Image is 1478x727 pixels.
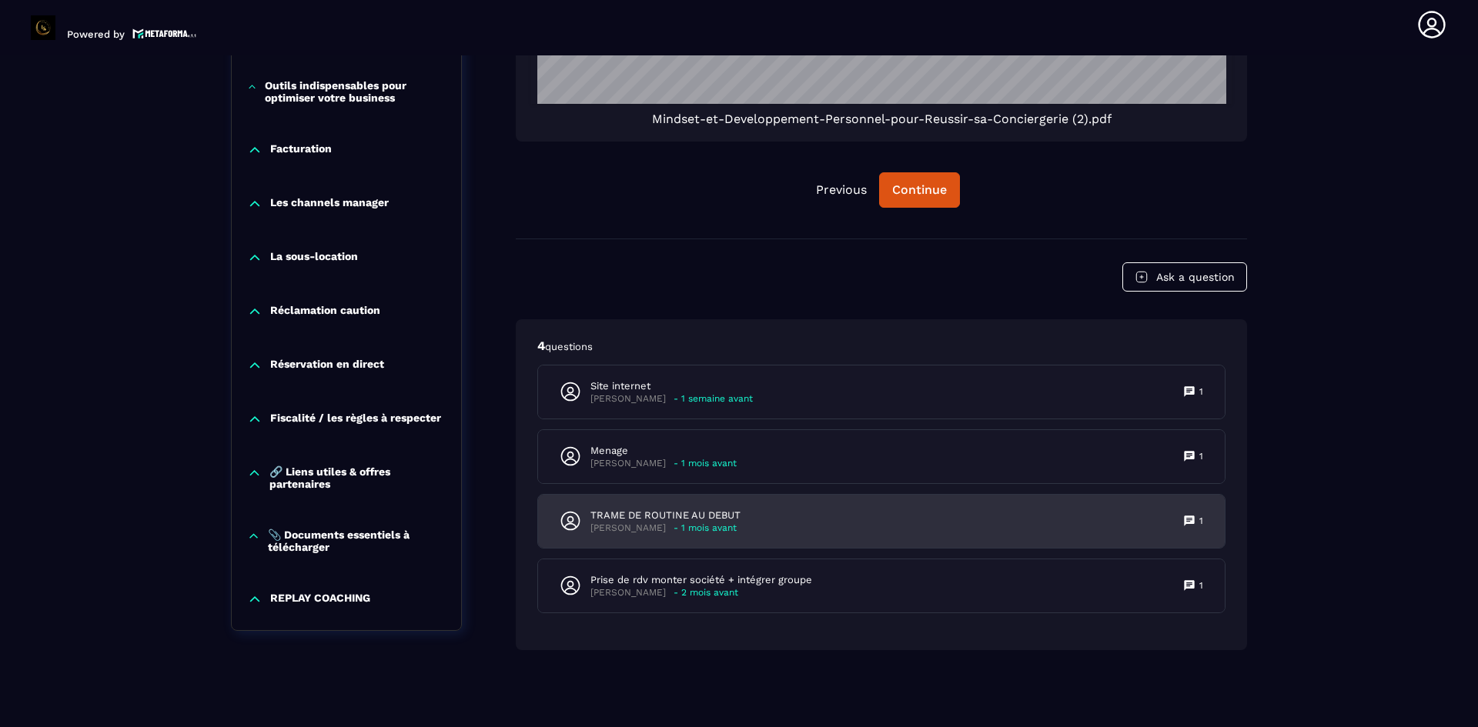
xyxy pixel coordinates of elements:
p: [PERSON_NAME] [590,587,666,599]
p: Les channels manager [270,196,389,212]
div: Continue [892,182,947,198]
p: - 1 semaine avant [674,393,753,405]
p: 📎 Documents essentiels à télécharger [268,529,446,553]
p: Site internet [590,379,753,393]
p: 1 [1199,515,1203,527]
p: Prise de rdv monter société + intégrer groupe [590,573,812,587]
p: [PERSON_NAME] [590,522,666,534]
p: 1 [1199,385,1203,398]
p: Powered by [67,28,125,40]
span: questions [545,341,593,352]
p: Fiscalité / les règles à respecter [270,412,441,427]
p: Réclamation caution [270,304,380,319]
p: TRAME DE ROUTINE AU DEBUT [590,509,741,522]
img: logo-branding [31,15,55,40]
img: logo [132,27,197,40]
span: Mindset-et-Developpement-Personnel-pour-Reussir-sa-Conciergerie (2).pdf [652,112,1112,126]
p: La sous-location [270,250,358,265]
p: [PERSON_NAME] [590,458,666,469]
button: Previous [804,173,879,207]
p: [PERSON_NAME] [590,393,666,405]
p: - 1 mois avant [674,522,737,534]
p: 1 [1199,579,1203,592]
p: Réservation en direct [270,358,384,373]
p: REPLAY COACHING [270,592,370,607]
p: - 1 mois avant [674,458,737,469]
p: Facturation [270,142,332,158]
p: Menage [590,444,737,458]
button: Ask a question [1122,262,1247,292]
p: 🔗 Liens utiles & offres partenaires [269,465,446,490]
p: 1 [1199,450,1203,462]
button: Continue [879,172,960,208]
p: Outils indispensables pour optimiser votre business [265,79,446,104]
p: - 2 mois avant [674,587,738,599]
p: 4 [537,338,1226,355]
